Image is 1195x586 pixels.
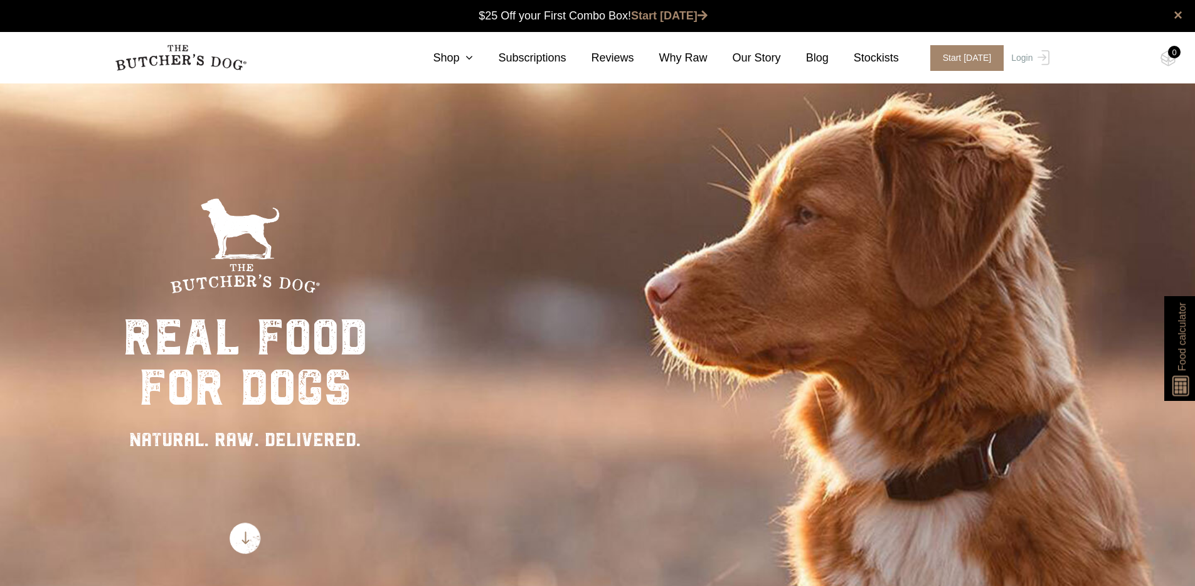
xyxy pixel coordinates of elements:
a: Start [DATE] [918,45,1009,71]
a: Shop [408,50,473,67]
a: Reviews [566,50,634,67]
a: Why Raw [634,50,708,67]
span: Food calculator [1174,302,1189,371]
a: Stockists [829,50,899,67]
div: 0 [1168,46,1181,58]
div: NATURAL. RAW. DELIVERED. [123,425,368,454]
a: close [1174,8,1182,23]
a: Start [DATE] [631,9,708,22]
a: Our Story [708,50,781,67]
img: TBD_Cart-Empty.png [1160,50,1176,67]
a: Login [1008,45,1049,71]
span: Start [DATE] [930,45,1004,71]
a: Blog [781,50,829,67]
a: Subscriptions [473,50,566,67]
div: real food for dogs [123,312,368,413]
